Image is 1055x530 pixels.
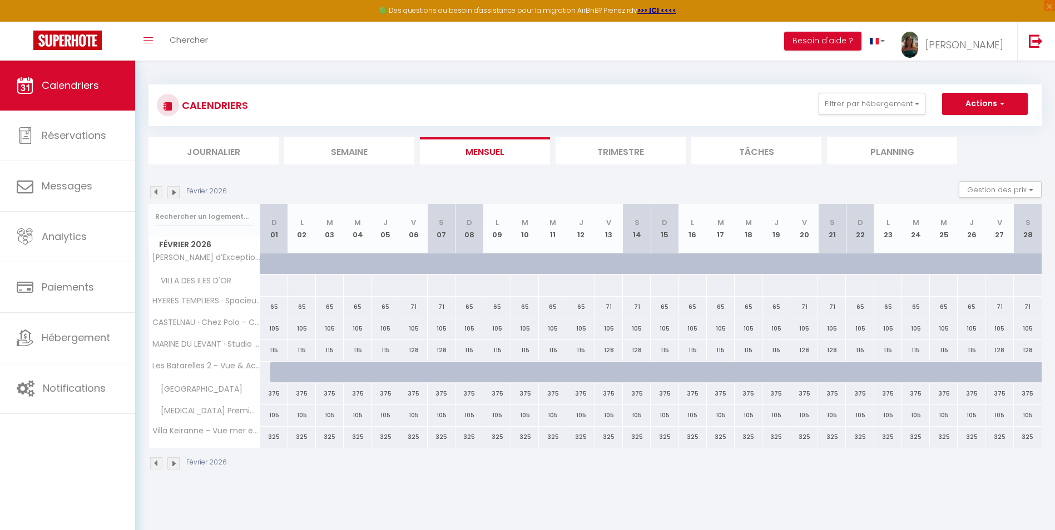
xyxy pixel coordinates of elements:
div: 128 [399,340,427,361]
div: 375 [483,383,511,404]
div: 375 [344,383,372,404]
span: CASTELNAU · Chez Polo - Central et discret [151,318,262,327]
div: 115 [260,340,288,361]
th: 03 [316,204,344,253]
div: 325 [260,427,288,447]
abbr: J [383,217,388,228]
abbr: L [886,217,890,228]
abbr: S [830,217,835,228]
div: 105 [595,318,623,339]
input: Rechercher un logement... [155,207,254,227]
th: 20 [790,204,818,253]
div: 105 [483,405,511,426]
div: 65 [874,297,902,317]
div: 375 [846,383,874,404]
button: Besoin d'aide ? [784,32,861,51]
abbr: J [579,217,583,228]
div: 325 [902,427,930,447]
abbr: D [662,217,667,228]
div: 65 [762,297,790,317]
th: 15 [651,204,678,253]
div: 325 [567,427,595,447]
div: 105 [874,318,902,339]
div: 65 [288,297,316,317]
th: 16 [678,204,706,253]
div: 105 [678,318,706,339]
div: 105 [1014,318,1042,339]
abbr: L [691,217,694,228]
div: 325 [428,427,455,447]
abbr: S [1026,217,1031,228]
th: 01 [260,204,288,253]
span: [GEOGRAPHIC_DATA] [151,383,245,396]
abbr: S [439,217,444,228]
div: 115 [483,340,511,361]
a: Chercher [161,22,216,61]
strong: >>> ICI <<<< [637,6,676,15]
abbr: M [745,217,752,228]
div: 115 [762,340,790,361]
div: 65 [651,297,678,317]
div: 115 [539,340,567,361]
div: 128 [790,340,818,361]
abbr: J [969,217,974,228]
div: 105 [846,405,874,426]
span: [MEDICAL_DATA] Premium sur le Port [151,405,262,417]
div: 105 [651,405,678,426]
div: 375 [678,383,706,404]
div: 325 [1014,427,1042,447]
div: 325 [288,427,316,447]
div: 105 [651,318,678,339]
th: 22 [846,204,874,253]
div: 105 [818,405,846,426]
div: 128 [595,340,623,361]
div: 105 [316,318,344,339]
div: 65 [735,297,762,317]
div: 71 [790,297,818,317]
div: 105 [344,318,372,339]
div: 115 [511,340,539,361]
div: 375 [762,383,790,404]
div: 325 [874,427,902,447]
th: 24 [902,204,930,253]
div: 325 [511,427,539,447]
div: 71 [595,297,623,317]
div: 375 [985,383,1013,404]
div: 65 [539,297,567,317]
th: 04 [344,204,372,253]
div: 105 [455,405,483,426]
div: 375 [930,383,958,404]
div: 375 [511,383,539,404]
div: 115 [707,340,735,361]
span: VILLA DES ILES D'OR [151,275,234,287]
div: 65 [316,297,344,317]
div: 325 [846,427,874,447]
div: 128 [985,340,1013,361]
div: 325 [930,427,958,447]
div: 105 [623,318,651,339]
div: 105 [846,318,874,339]
span: MARINE DU LEVANT · Studio cosy - bord de mer [151,340,262,348]
li: Semaine [284,137,414,164]
abbr: M [913,217,919,228]
div: 128 [818,340,846,361]
div: 115 [846,340,874,361]
div: 128 [623,340,651,361]
div: 115 [902,340,930,361]
div: 128 [428,340,455,361]
div: 115 [651,340,678,361]
span: Villa Keiranne - Vue mer en hauteur à [GEOGRAPHIC_DATA] [151,427,262,435]
div: 65 [958,297,985,317]
div: 105 [735,405,762,426]
abbr: D [271,217,277,228]
div: 105 [902,405,930,426]
div: 325 [958,427,985,447]
div: 65 [344,297,372,317]
div: 115 [567,340,595,361]
div: 105 [344,405,372,426]
span: Paiements [42,280,94,294]
div: 65 [483,297,511,317]
div: 375 [455,383,483,404]
th: 18 [735,204,762,253]
div: 375 [428,383,455,404]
